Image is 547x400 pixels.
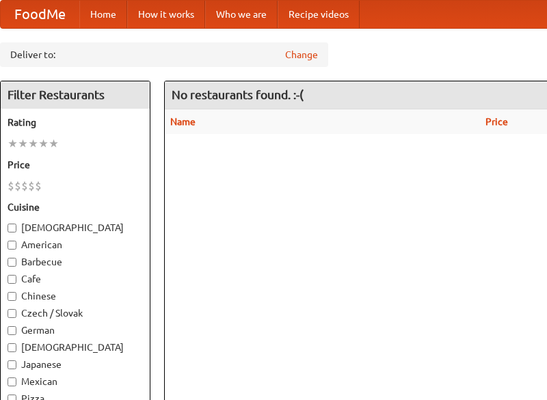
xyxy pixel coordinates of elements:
[485,116,508,127] a: Price
[8,323,143,337] label: German
[8,275,16,284] input: Cafe
[8,292,16,301] input: Chinese
[28,136,38,151] li: ★
[8,309,16,318] input: Czech / Slovak
[8,116,143,129] h5: Rating
[205,1,278,28] a: Who we are
[21,178,28,194] li: $
[8,377,16,386] input: Mexican
[8,272,143,286] label: Cafe
[79,1,127,28] a: Home
[8,375,143,388] label: Mexican
[172,88,304,101] ng-pluralize: No restaurants found. :-(
[8,306,143,320] label: Czech / Slovak
[49,136,59,151] li: ★
[285,48,318,62] a: Change
[8,221,143,235] label: [DEMOGRAPHIC_DATA]
[1,81,150,109] h4: Filter Restaurants
[1,1,79,28] a: FoodMe
[35,178,42,194] li: $
[8,360,16,369] input: Japanese
[8,136,18,151] li: ★
[278,1,360,28] a: Recipe videos
[8,289,143,303] label: Chinese
[8,224,16,232] input: [DEMOGRAPHIC_DATA]
[170,116,196,127] a: Name
[8,341,143,354] label: [DEMOGRAPHIC_DATA]
[8,358,143,371] label: Japanese
[8,326,16,335] input: German
[8,158,143,172] h5: Price
[28,178,35,194] li: $
[8,241,16,250] input: American
[8,200,143,214] h5: Cuisine
[8,178,14,194] li: $
[8,255,143,269] label: Barbecue
[8,343,16,352] input: [DEMOGRAPHIC_DATA]
[14,178,21,194] li: $
[8,238,143,252] label: American
[127,1,205,28] a: How it works
[38,136,49,151] li: ★
[8,258,16,267] input: Barbecue
[18,136,28,151] li: ★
